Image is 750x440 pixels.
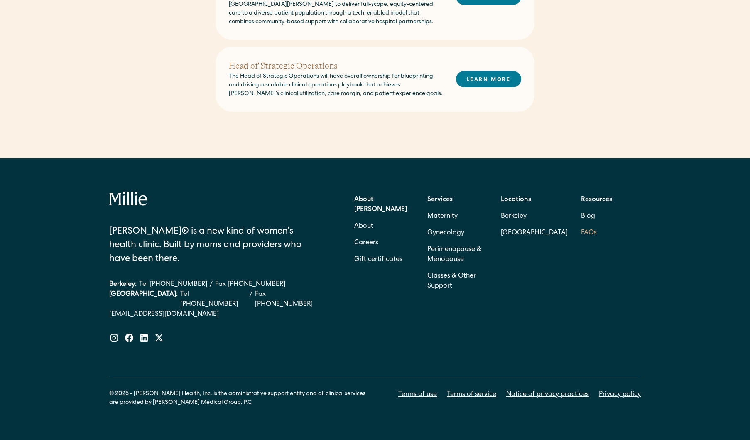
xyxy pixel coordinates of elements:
strong: Locations [501,197,531,203]
div: [PERSON_NAME]® is a new kind of women's health clinic. Built by moms and providers who have been ... [109,225,305,266]
a: [EMAIL_ADDRESS][DOMAIN_NAME] [109,310,324,320]
div: / [250,290,252,310]
h2: Head of Strategic Operations [229,60,443,72]
div: / [210,280,213,290]
a: FAQs [581,225,597,241]
a: Gynecology [427,225,464,241]
p: The Head of Strategic Operations will have overall ownership for blueprinting and driving a scala... [229,72,443,98]
a: About [354,218,373,235]
div: [GEOGRAPHIC_DATA]: [109,290,178,310]
a: Terms of service [447,390,496,400]
a: Careers [354,235,378,251]
strong: Services [427,197,453,203]
a: LEARN MORE [456,71,521,87]
a: Tel [PHONE_NUMBER] [139,280,207,290]
strong: About [PERSON_NAME] [354,197,407,213]
a: Tel [PHONE_NUMBER] [180,290,247,310]
div: Berkeley: [109,280,137,290]
a: Maternity [427,208,458,225]
a: [GEOGRAPHIC_DATA] [501,225,568,241]
a: Berkeley [501,208,568,225]
a: Notice of privacy practices [506,390,589,400]
strong: Resources [581,197,612,203]
a: Gift certificates [354,251,402,268]
a: Fax [PHONE_NUMBER] [215,280,285,290]
a: Privacy policy [599,390,641,400]
a: Fax [PHONE_NUMBER] [255,290,324,310]
a: Blog [581,208,595,225]
a: Terms of use [398,390,437,400]
a: Perimenopause & Menopause [427,241,487,268]
a: Classes & Other Support [427,268,487,295]
div: © 2025 - [PERSON_NAME] Health, Inc. is the administrative support entity and all clinical service... [109,390,375,407]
